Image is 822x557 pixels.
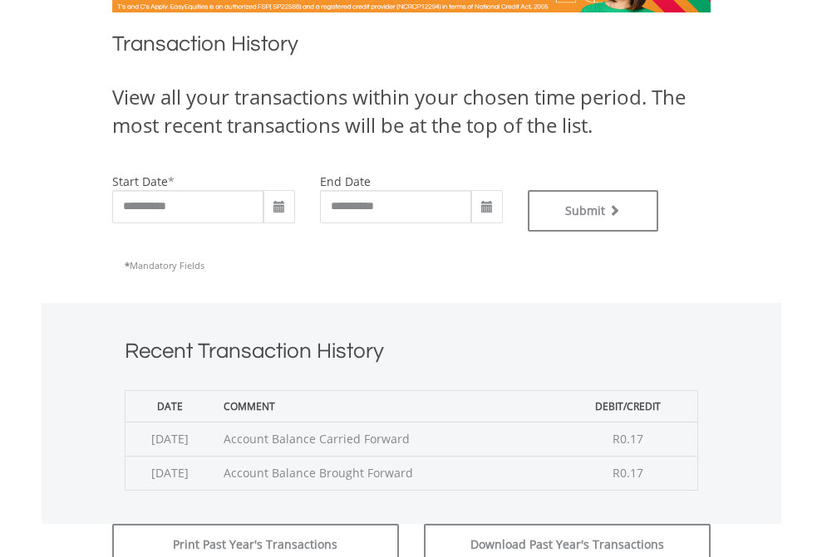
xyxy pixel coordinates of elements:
label: start date [112,173,168,189]
span: R0.17 [613,431,643,447]
div: View all your transactions within your chosen time period. The most recent transactions will be a... [112,83,711,140]
th: Debit/Credit [559,390,697,422]
td: [DATE] [125,422,215,456]
td: Account Balance Brought Forward [215,456,559,490]
span: R0.17 [613,465,643,481]
h1: Transaction History [112,29,711,66]
button: Submit [528,190,659,232]
h1: Recent Transaction History [125,336,698,374]
td: [DATE] [125,456,215,490]
label: end date [320,173,371,189]
th: Date [125,390,215,422]
th: Comment [215,390,559,422]
td: Account Balance Carried Forward [215,422,559,456]
span: Mandatory Fields [125,259,204,271]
